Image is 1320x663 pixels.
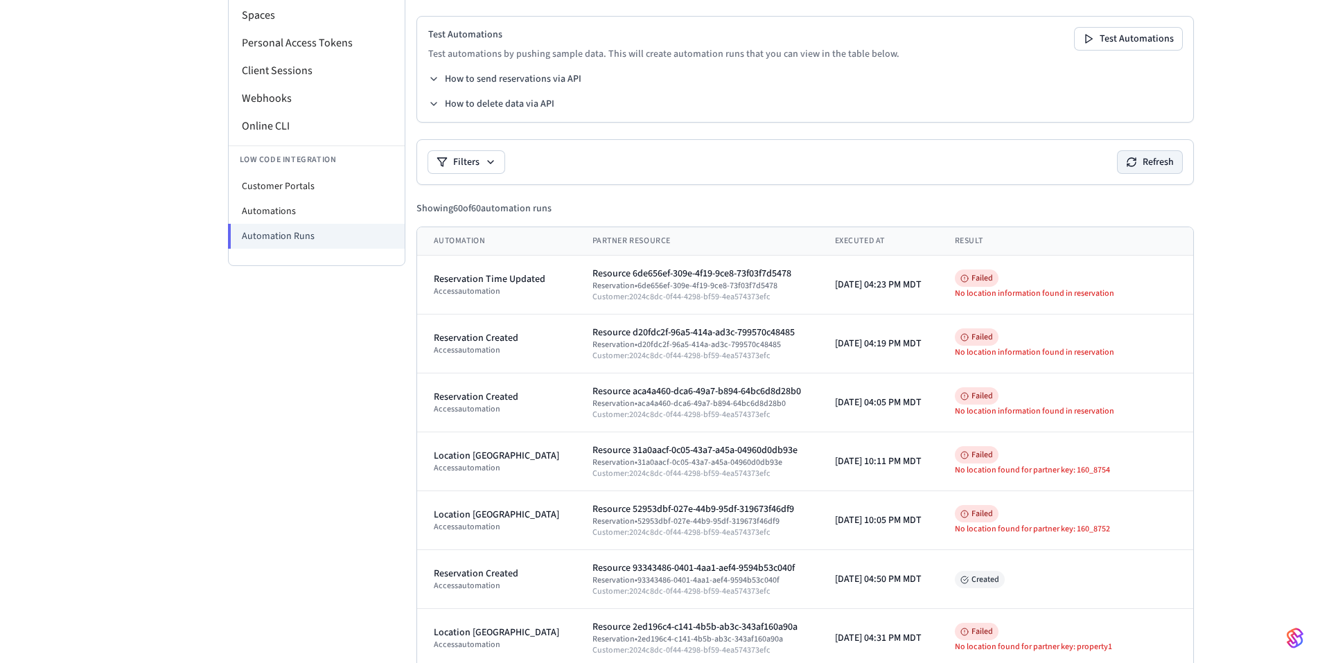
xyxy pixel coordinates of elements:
[592,502,802,516] div: Resource 52953dbf-027e-44b9-95df-319673f46df9
[592,527,802,538] div: Customer: 2024c8dc-0f44-4298-bf59-4ea574373efc
[592,620,802,634] div: Resource 2ed196c4-c141-4b5b-ab3c-343af160a90a
[955,288,1177,299] div: No location information found in reservation
[818,373,938,432] td: [DATE] 04:05 PM MDT
[428,47,899,61] p: Test automations by pushing sample data. This will create automation runs that you can view in th...
[434,522,559,533] div: access automation
[955,465,1177,476] div: No location found for partner key: 160_8754
[592,634,802,645] div: Reservation • 2ed196c4-c141-4b5b-ab3c-343af160a90a
[434,331,559,345] div: Reservation Created
[818,227,938,256] th: Executed At
[229,29,405,57] li: Personal Access Tokens
[592,575,802,586] div: Reservation • 93343486-0401-4aa1-aef4-9594b53c040f
[818,315,938,373] td: [DATE] 04:19 PM MDT
[955,387,998,405] span: Failed
[592,281,802,292] div: Reservation • 6de656ef-309e-4f19-9ce8-73f03f7d5478
[229,174,405,199] li: Customer Portals
[592,267,802,281] div: Resource 6de656ef-309e-4f19-9ce8-73f03f7d5478
[592,457,802,468] div: Reservation • 31a0aacf-0c05-43a7-a45a-04960d0db93e
[416,202,552,215] div: Showing 60 of 60 automation runs
[434,272,559,286] div: Reservation Time Updated
[592,516,802,527] div: Reservation • 52953dbf-027e-44b9-95df-319673f46df9
[434,567,559,581] div: Reservation Created
[434,286,559,297] div: access automation
[434,463,559,474] div: access automation
[229,85,405,112] li: Webhooks
[1287,627,1303,649] img: SeamLogoGradient.69752ec5.svg
[229,1,405,29] li: Spaces
[955,406,1177,417] div: No location information found in reservation
[428,72,581,86] button: How to send reservations via API
[592,468,802,479] div: Customer: 2024c8dc-0f44-4298-bf59-4ea574373efc
[229,112,405,140] li: Online CLI
[229,57,405,85] li: Client Sessions
[592,292,802,303] div: Customer: 2024c8dc-0f44-4298-bf59-4ea574373efc
[228,224,405,249] li: Automation Runs
[428,151,504,173] button: Filters
[434,581,559,592] div: access automation
[592,398,802,409] div: Reservation • aca4a460-dca6-49a7-b894-64bc6d8d28b0
[229,199,405,224] li: Automations
[955,505,998,522] span: Failed
[955,269,998,287] span: Failed
[592,586,802,597] div: Customer: 2024c8dc-0f44-4298-bf59-4ea574373efc
[592,351,802,362] div: Customer: 2024c8dc-0f44-4298-bf59-4ea574373efc
[592,339,802,351] div: Reservation • d20fdc2f-96a5-414a-ad3c-799570c48485
[434,626,559,639] div: Location [GEOGRAPHIC_DATA]
[428,97,554,111] button: How to delete data via API
[576,227,818,256] th: Partner Resource
[955,571,1005,588] span: Created
[434,404,559,415] div: access automation
[592,645,802,656] div: Customer: 2024c8dc-0f44-4298-bf59-4ea574373efc
[955,347,1177,358] div: No location information found in reservation
[229,145,405,174] li: Low Code Integration
[417,227,576,256] th: Automation
[955,446,998,463] span: Failed
[818,432,938,491] td: [DATE] 10:11 PM MDT
[592,384,802,398] div: Resource aca4a460-dca6-49a7-b894-64bc6d8d28b0
[434,508,559,522] div: Location [GEOGRAPHIC_DATA]
[592,409,802,421] div: Customer: 2024c8dc-0f44-4298-bf59-4ea574373efc
[818,491,938,550] td: [DATE] 10:05 PM MDT
[955,623,998,640] span: Failed
[818,550,938,609] td: [DATE] 04:50 PM MDT
[428,28,899,42] h2: Test Automations
[938,227,1193,256] th: Result
[955,642,1177,653] div: No location found for partner key: property1
[1075,28,1182,50] button: Test Automations
[434,345,559,356] div: access automation
[955,328,998,346] span: Failed
[434,449,559,463] div: Location [GEOGRAPHIC_DATA]
[1118,151,1182,173] button: Refresh
[434,639,559,651] div: access automation
[818,256,938,315] td: [DATE] 04:23 PM MDT
[592,326,802,339] div: Resource d20fdc2f-96a5-414a-ad3c-799570c48485
[592,443,802,457] div: Resource 31a0aacf-0c05-43a7-a45a-04960d0db93e
[592,561,802,575] div: Resource 93343486-0401-4aa1-aef4-9594b53c040f
[955,524,1177,535] div: No location found for partner key: 160_8752
[434,390,559,404] div: Reservation Created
